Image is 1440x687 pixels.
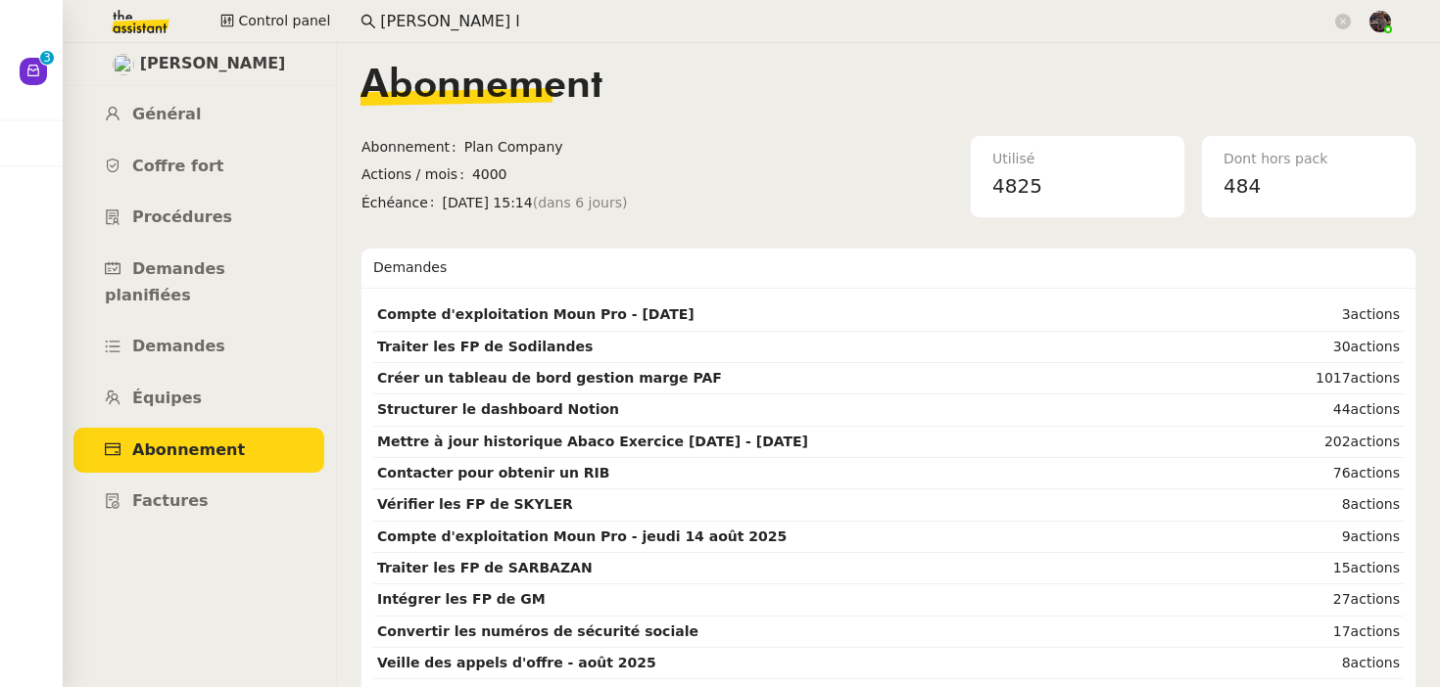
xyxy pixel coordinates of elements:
td: 27 [1250,584,1404,616]
strong: Compte d'exploitation Moun Pro - jeudi 14 août 2025 [377,528,787,544]
td: 17 [1250,617,1404,648]
input: Rechercher [380,9,1331,35]
strong: Intégrer les FP de GM [377,591,546,607]
span: actions [1351,623,1400,639]
td: 44 [1250,394,1404,426]
td: 1017 [1250,363,1404,394]
span: Actions / mois [361,163,472,186]
span: actions [1351,306,1400,322]
span: actions [1351,370,1400,386]
strong: Mettre à jour historique Abaco Exercice [DATE] - [DATE] [377,434,808,449]
span: 4825 [992,174,1042,198]
span: Coffre fort [132,157,224,175]
td: 3 [1250,299,1404,331]
span: Demandes [132,337,225,355]
span: Procédures [132,207,232,226]
span: actions [1351,591,1400,607]
strong: Veille des appels d'offre - août 2025 [377,655,656,670]
span: 4000 [472,163,861,186]
a: Abonnement [73,428,324,474]
span: actions [1351,655,1400,670]
button: Control panel [209,8,342,35]
p: 3 [43,51,51,69]
td: 9 [1250,522,1404,553]
img: 2af2e8ed-4e7a-4339-b054-92d163d57814 [1369,11,1391,32]
span: actions [1351,434,1400,449]
strong: Traiter les FP de Sodilandes [377,339,593,354]
span: Control panel [238,10,330,32]
span: Abonnement [360,67,602,106]
strong: Créer un tableau de bord gestion marge PAF [377,370,722,386]
a: Équipes [73,376,324,422]
td: 8 [1250,648,1404,679]
a: Demandes [73,324,324,370]
span: (dans 6 jours) [533,192,628,214]
strong: Compte d'exploitation Moun Pro - [DATE] [377,306,695,322]
span: actions [1351,465,1400,481]
strong: Contacter pour obtenir un RIB [377,465,610,481]
span: Plan Company [464,136,861,159]
a: Coffre fort [73,144,324,190]
td: 30 [1250,332,1404,363]
strong: Traiter les FP de SARBAZAN [377,560,593,575]
span: Factures [132,491,209,510]
span: actions [1351,401,1400,417]
a: Demandes planifiées [73,247,324,318]
span: actions [1351,339,1400,354]
span: Demandes planifiées [105,259,225,304]
a: Procédures [73,195,324,241]
a: Général [73,92,324,138]
strong: Convertir les numéros de sécurité sociale [377,623,698,639]
span: actions [1351,560,1400,575]
span: [PERSON_NAME] [140,51,286,77]
img: users%2FdHO1iM5N2ObAeWsI96eSgBoqS9g1%2Favatar%2Fdownload.png [113,54,134,75]
span: actions [1351,528,1400,544]
span: Général [132,105,201,123]
span: [DATE] 15:14 [443,192,861,214]
span: Abonnement [361,136,464,159]
td: 15 [1250,553,1404,584]
div: Demandes [373,249,1404,288]
strong: Vérifier les FP de SKYLER [377,496,573,512]
div: Dont hors pack [1224,148,1394,170]
nz-badge-sup: 3 [40,51,54,65]
td: 8 [1250,489,1404,521]
div: Utilisé [992,148,1163,170]
span: Échéance [361,192,443,214]
strong: Structurer le dashboard Notion [377,401,619,417]
span: 484 [1224,174,1261,198]
td: 202 [1250,427,1404,458]
td: 76 [1250,458,1404,489]
span: Équipes [132,389,202,407]
span: Abonnement [132,440,245,459]
span: actions [1351,496,1400,512]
